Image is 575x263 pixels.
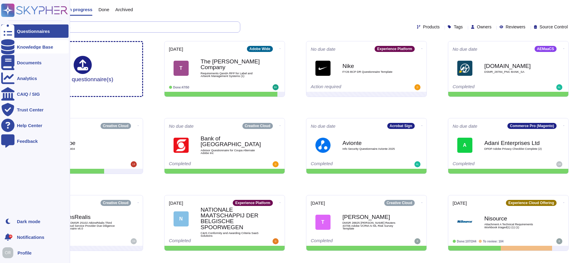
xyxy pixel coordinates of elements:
span: [DATE] [169,47,183,51]
span: Profile [18,251,32,255]
img: user [556,84,562,90]
img: user [131,161,137,167]
a: CAIQ / SIG [1,87,69,101]
span: Info Security Questionnaire Avionte 2025 [343,147,403,150]
span: DMSR 28825 [PERSON_NAME] Reuters 43706 Adobe VCRM AI ML Risk Survey Template [343,221,403,230]
b: AtkinsRealis [59,214,119,220]
div: Dark mode [17,219,40,224]
div: Trust Center [17,107,43,112]
a: Trust Center [1,103,69,116]
div: Help Center [17,123,42,128]
a: Analytics [1,72,69,85]
b: Nisource [484,216,545,221]
img: Logo [174,138,189,153]
div: 9+ [9,235,12,238]
input: Search by keywords [24,22,240,32]
span: C&IS Conformity and Awarding Criteria SaaS Solutions [201,232,261,237]
span: Owners [477,25,491,29]
span: Requirements QandA RFP for Label and Artwork Management Systems (1) [201,72,261,78]
span: [DATE] [453,201,467,205]
a: Help Center [1,119,69,132]
img: user [414,238,420,244]
span: No due date [453,47,478,51]
span: HECVAT404 [59,147,119,150]
div: Documents [17,60,42,65]
span: No due date [453,124,478,128]
div: Completed [453,161,527,167]
div: AEMaaCS [535,46,557,52]
img: Logo [315,138,331,153]
span: Advisor Questionnaire for Coupa Alternate Adobe Inc [201,149,261,155]
span: No due date [311,47,336,51]
b: Bank of [GEOGRAPHIC_DATA] [201,136,261,147]
div: Creative Cloud [242,123,273,129]
button: user [1,246,18,259]
b: NATIONALE MAATSCHAPPIJ DER BELGISCHE SPOORWEGEN [201,207,261,230]
span: FY26 BCP DR Questionnaire Template [343,70,403,73]
span: [DATE] [169,201,183,205]
div: Questionnaires [17,29,50,34]
img: user [273,238,279,244]
span: Done [98,7,109,12]
div: N [174,211,189,226]
a: Feedback [1,134,69,148]
div: Analytics [17,76,37,81]
div: Creative Cloud [384,200,415,206]
div: Upload questionnaire(s) [52,56,113,82]
div: A [457,138,472,153]
span: [DATE] [311,201,325,205]
span: OR A.03 DMSR 25102 AtkinsRéalis Third Party Cloud Service Provider Due Diligence Questionnaire v6.0 [59,221,119,230]
img: user [131,238,137,244]
b: [PERSON_NAME] [343,214,403,220]
b: Avionte [343,140,403,146]
img: user [414,84,420,90]
img: user [556,238,562,244]
span: DPDP Adobe Privacy Checklist Complete (2) [484,147,545,150]
div: Commerce Pro (Magento) [507,123,556,129]
span: Source Control [540,25,568,29]
span: No due date [311,124,336,128]
img: user [414,161,420,167]
div: Knowledge Base [17,45,53,49]
div: Adobe Wide [247,46,273,52]
div: Completed [453,84,527,90]
img: Logo [315,61,331,76]
span: Archived [115,7,133,12]
b: Adani Enterprises Ltd [484,140,545,146]
div: CAIQ / SIG [17,92,40,96]
img: user [273,161,279,167]
span: Tags [454,25,463,29]
span: Products [423,25,439,29]
div: Experience Platform [233,200,273,206]
b: [DOMAIN_NAME] [484,63,545,69]
div: Completed [169,161,243,167]
img: user [2,247,13,258]
a: Questionnaires [1,24,69,38]
b: The [PERSON_NAME] Company [201,59,261,70]
span: DSMR_28784_PNC BANK_SA [484,70,545,73]
span: Done: 107/244 [457,240,477,243]
span: In progress [68,7,92,12]
a: Documents [1,56,69,69]
span: Notifications [17,235,44,239]
div: Completed [311,161,385,167]
div: Completed [311,238,385,244]
div: T [174,61,189,76]
div: Experience Cloud Offering [506,200,556,206]
a: Knowledge Base [1,40,69,53]
span: Done: 47/50 [173,86,189,89]
span: Reviewers [506,25,525,29]
div: Acrobat Sign [387,123,415,129]
span: Attachment A Technical Requirements Workbook triaged(1) (1) (1) [484,223,545,229]
div: Completed [169,238,243,244]
div: Creative Cloud [101,200,131,206]
img: user [273,84,279,90]
div: T [315,215,331,230]
img: Logo [457,61,472,76]
div: Feedback [17,139,38,143]
b: Adobe [59,140,119,146]
img: user [556,161,562,167]
div: Action required [311,84,385,90]
b: Nike [343,63,403,69]
div: Experience Platform [375,46,414,52]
